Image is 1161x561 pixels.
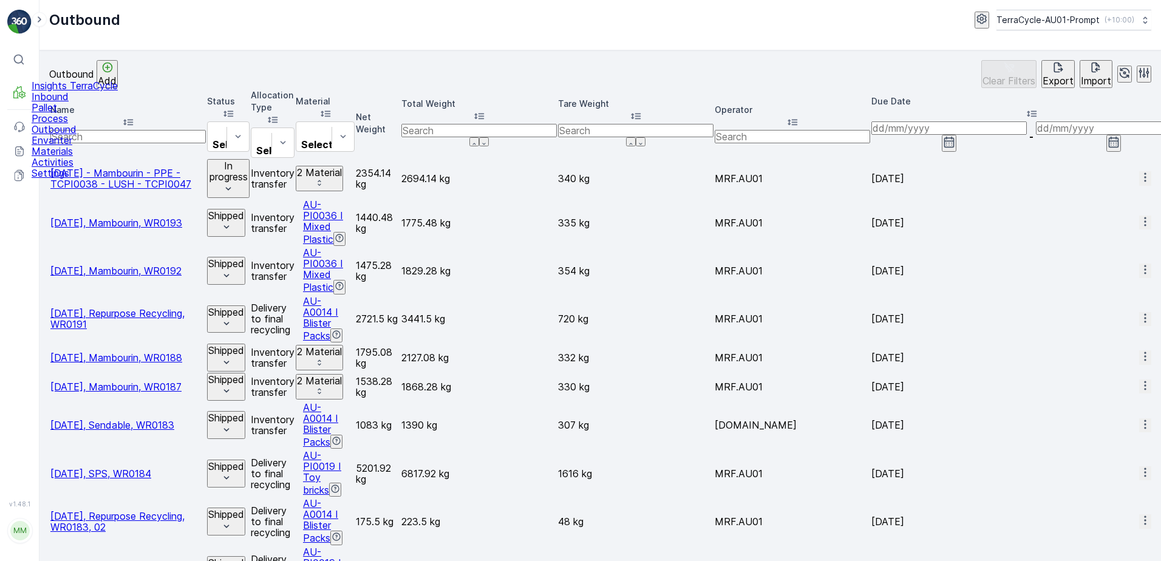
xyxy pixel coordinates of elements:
p: 48 kg [558,516,713,527]
td: Inventory transfer [251,344,295,372]
a: Envanter [32,135,118,146]
a: Process [32,113,118,124]
input: Search [558,124,713,137]
td: Inventory transfer [251,159,295,198]
p: 2354.14 kg [356,168,400,189]
p: TerraCycle-AU01-Prompt [996,14,1100,26]
span: [DATE], Mambourin, WR0188 [50,352,182,364]
p: ( +10:00 ) [1105,15,1134,25]
button: Export [1041,60,1075,88]
p: 2127.08 kg [401,352,557,363]
input: Search [715,130,870,143]
td: Inventory transfer [251,373,295,401]
p: Shipped [208,509,244,520]
p: 223.5 kg [401,516,557,527]
td: Delivery to final recycling [251,450,295,497]
button: TerraCycle-AU01-Prompt(+10:00) [996,10,1151,30]
td: Inventory transfer [251,247,295,294]
a: Settings [32,168,118,178]
span: [DATE], SPS, WR0184 [50,467,151,480]
a: 08/07/2025, Sendable, WR0183 [50,419,174,431]
a: AU-A0014 I Blister Packs [303,497,338,544]
p: 1538.28 kg [356,376,400,398]
td: MRF.AU01 [715,344,870,372]
button: Shipped [207,460,245,488]
button: 2 Material [296,345,343,370]
button: Add [97,60,118,88]
a: 17/07/2025, Mambourin, WR0187 [50,381,182,393]
td: MRF.AU01 [715,247,870,294]
p: 1616 kg [558,468,713,479]
p: In progress [208,160,248,183]
p: 2721.5 kg [356,313,400,324]
td: [DOMAIN_NAME] [715,402,870,449]
button: Shipped [207,344,245,372]
p: Select [256,145,288,156]
p: Materials [32,146,118,157]
p: Shipped [208,210,244,221]
td: MRF.AU01 [715,450,870,497]
p: 1868.28 kg [401,381,557,392]
button: In progress [207,159,250,198]
p: 1795.08 kg [356,347,400,369]
a: Inbound [32,91,118,102]
a: Activities [32,157,118,168]
a: AU-A0014 I Blister Packs [303,295,338,342]
a: Outbound [32,124,118,135]
p: Tare Weight [558,98,713,110]
input: Search [50,130,206,143]
a: 08/07/2025, Repurpose Recycling, WR0183, 02 [50,510,185,533]
p: 340 kg [558,173,713,184]
p: Select [301,139,333,150]
a: AU-PI0036 I Mixed Plastic [303,199,343,245]
td: MRF.AU01 [715,498,870,545]
td: Inventory transfer [251,402,295,449]
p: Shipped [208,345,244,356]
p: 175.5 kg [356,516,400,527]
input: dd/mm/yyyy [871,121,1027,135]
button: Shipped [207,508,245,535]
p: 2 Material [297,346,342,357]
td: MRF.AU01 [715,373,870,401]
p: Clear Filters [982,75,1035,86]
p: 3441.5 kg [401,313,557,324]
p: Net Weight [356,111,400,135]
p: Shipped [208,258,244,269]
p: Import [1081,75,1111,86]
span: AU-PI0019 I Toy bricks [303,449,341,496]
p: Add [98,75,117,86]
button: Shipped [207,411,245,439]
a: 06/08/2025, Repurpose Recycling, WR0191 [50,307,185,330]
a: 07/08/2025, Mambourin, WR0192 [50,265,182,277]
p: 335 kg [558,217,713,228]
td: MRF.AU01 [715,296,870,342]
a: Pallet [32,102,118,113]
a: 21/08/2025 - Mambourin - PPE -TCPI0038 - LUSH - TCPI0047 [50,167,191,190]
p: Outbound [49,69,94,80]
p: Status [207,95,250,107]
td: Delivery to final recycling [251,498,295,545]
button: MM [7,510,32,551]
p: Insights TerraCycle [32,80,118,91]
td: Inventory transfer [251,199,295,246]
button: Shipped [207,209,245,237]
p: 1440.48 kg [356,212,400,234]
p: 5201.92 kg [356,463,400,484]
a: AU-A0014 I Blister Packs [303,401,338,448]
p: Total Weight [401,98,557,110]
span: v 1.48.1 [7,500,32,508]
button: 2 Material [296,166,343,191]
span: [DATE] - Mambourin - PPE -TCPI0038 - LUSH - TCPI0047 [50,167,191,190]
p: 1829.28 kg [401,265,557,276]
p: 1390 kg [401,420,557,430]
p: Outbound [49,10,120,30]
button: Shipped [207,373,245,401]
a: AU-PI0036 I Mixed Plastic [303,246,343,293]
button: Import [1080,60,1112,88]
div: MM [10,521,30,540]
